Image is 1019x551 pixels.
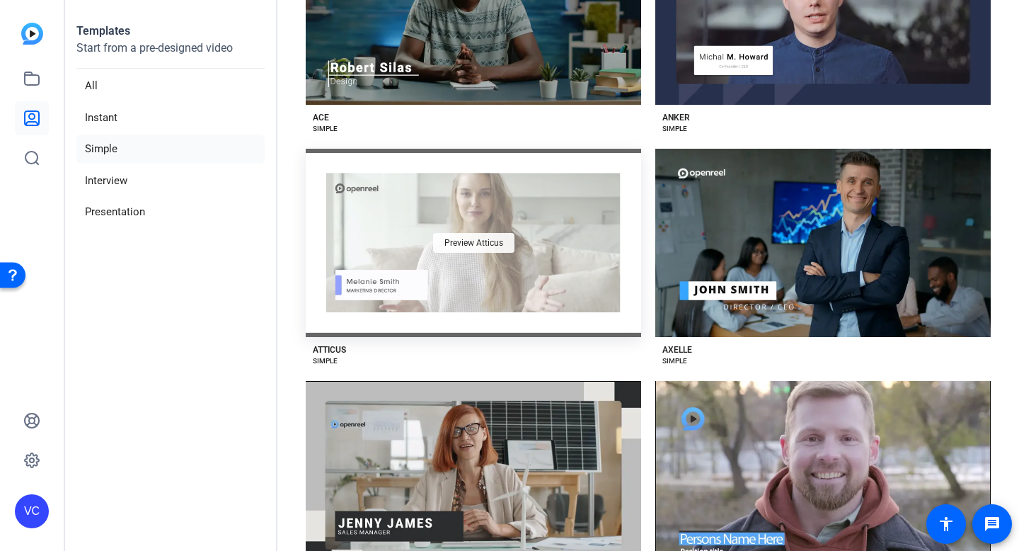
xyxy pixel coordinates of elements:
[76,135,265,164] li: Simple
[76,198,265,227] li: Presentation
[21,23,43,45] img: blue-gradient.svg
[938,516,955,533] mat-icon: accessibility
[76,24,130,38] strong: Templates
[76,72,265,101] li: All
[655,149,991,338] button: Template image
[313,344,346,356] div: ATTICUS
[313,356,338,367] div: SIMPLE
[306,149,641,338] button: Template imagePreview Atticus
[313,123,338,135] div: SIMPLE
[76,103,265,132] li: Instant
[662,344,692,356] div: AXELLE
[76,166,265,195] li: Interview
[15,494,49,528] div: VC
[662,356,687,367] div: SIMPLE
[76,40,265,69] p: Start from a pre-designed video
[444,239,503,247] span: Preview Atticus
[313,112,329,123] div: ACE
[984,516,1001,533] mat-icon: message
[662,112,690,123] div: ANKER
[662,123,687,135] div: SIMPLE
